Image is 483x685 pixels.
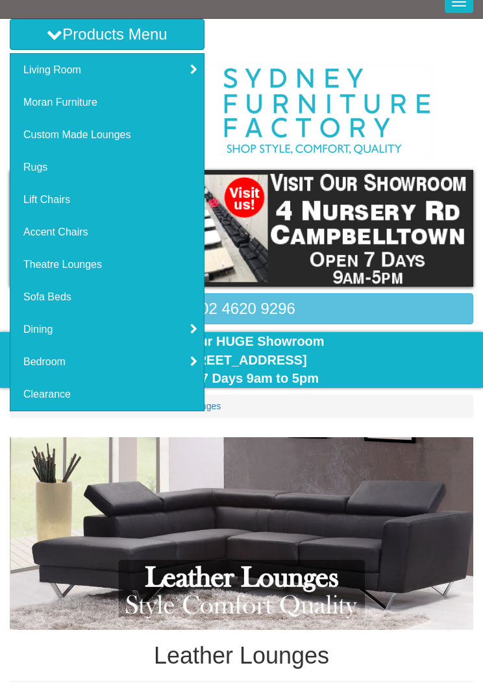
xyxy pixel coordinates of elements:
h1: Leather Lounges [10,643,473,669]
a: Accent Chairs [10,216,204,248]
a: Living Room [10,54,204,86]
a: Custom Made Lounges [10,119,204,151]
a: Theatre Lounges [10,248,204,281]
a: 02 4620 9296 [10,293,473,324]
img: Sydney Furniture Factory [47,63,436,163]
a: Lift Chairs [10,184,204,216]
img: showroom.gif [10,170,473,287]
a: Dining [10,313,204,346]
img: Leather Lounges [10,437,473,631]
button: Products Menu [10,19,204,50]
div: Visit Our HUGE Showroom [STREET_ADDRESS] Open 7 Days 9am to 5pm [10,332,473,388]
a: Sofa Beds [10,281,204,313]
a: Moran Furniture [10,86,204,119]
a: Bedroom [10,346,204,378]
a: Clearance [10,378,204,411]
a: Rugs [10,151,204,184]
